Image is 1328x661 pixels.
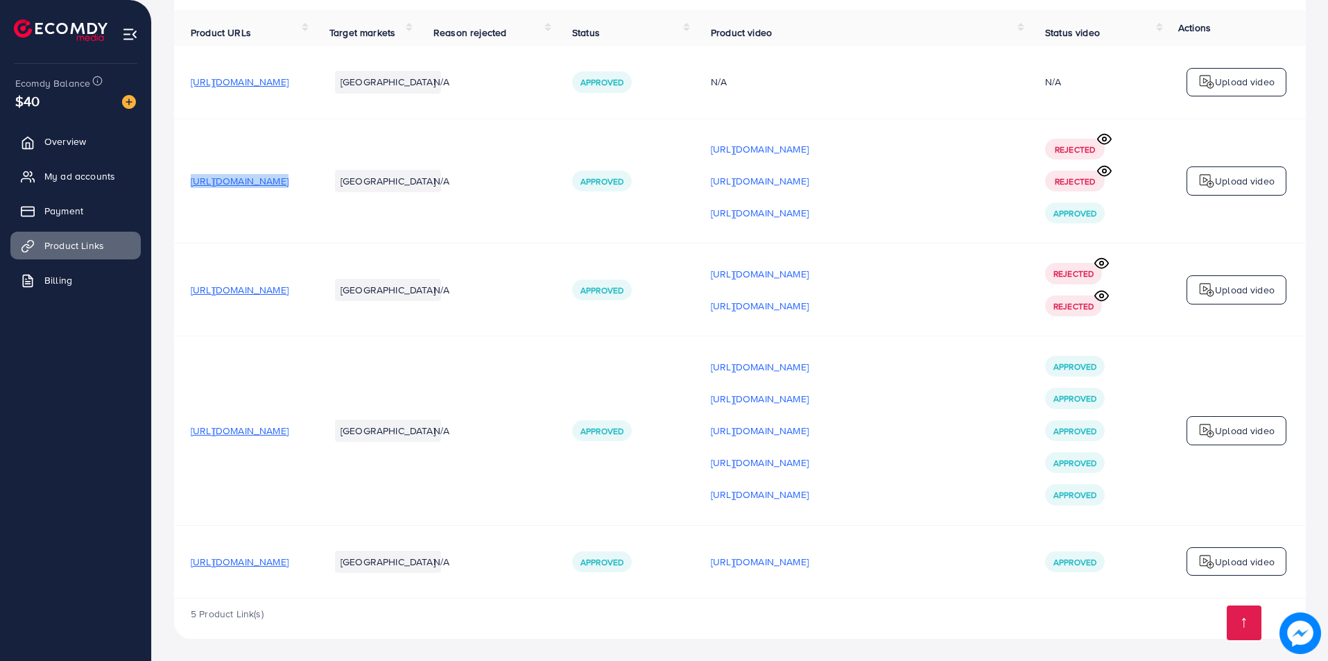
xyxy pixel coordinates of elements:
[1215,282,1275,298] p: Upload video
[433,555,449,569] span: N/A
[191,26,251,40] span: Product URLs
[433,283,449,297] span: N/A
[433,174,449,188] span: N/A
[10,162,141,190] a: My ad accounts
[1198,173,1215,189] img: logo
[1198,74,1215,90] img: logo
[10,266,141,294] a: Billing
[15,76,90,90] span: Ecomdy Balance
[580,175,623,187] span: Approved
[191,555,288,569] span: [URL][DOMAIN_NAME]
[44,239,104,252] span: Product Links
[572,26,600,40] span: Status
[580,425,623,437] span: Approved
[335,170,441,192] li: [GEOGRAPHIC_DATA]
[10,128,141,155] a: Overview
[44,169,115,183] span: My ad accounts
[711,75,1012,89] div: N/A
[1215,422,1275,439] p: Upload video
[711,205,809,221] p: [URL][DOMAIN_NAME]
[1053,268,1094,280] span: Rejected
[1279,612,1321,654] img: image
[711,141,809,157] p: [URL][DOMAIN_NAME]
[122,95,136,109] img: image
[335,279,441,301] li: [GEOGRAPHIC_DATA]
[335,551,441,573] li: [GEOGRAPHIC_DATA]
[44,204,83,218] span: Payment
[1055,175,1095,187] span: Rejected
[122,26,138,42] img: menu
[711,298,809,314] p: [URL][DOMAIN_NAME]
[433,26,506,40] span: Reason rejected
[1053,393,1096,404] span: Approved
[711,359,809,375] p: [URL][DOMAIN_NAME]
[191,424,288,438] span: [URL][DOMAIN_NAME]
[335,420,441,442] li: [GEOGRAPHIC_DATA]
[191,283,288,297] span: [URL][DOMAIN_NAME]
[1045,75,1061,89] div: N/A
[711,454,809,471] p: [URL][DOMAIN_NAME]
[10,232,141,259] a: Product Links
[711,26,772,40] span: Product video
[711,266,809,282] p: [URL][DOMAIN_NAME]
[580,556,623,568] span: Approved
[1198,553,1215,570] img: logo
[711,486,809,503] p: [URL][DOMAIN_NAME]
[15,91,40,111] span: $40
[1198,422,1215,439] img: logo
[1215,74,1275,90] p: Upload video
[1053,489,1096,501] span: Approved
[1198,282,1215,298] img: logo
[191,174,288,188] span: [URL][DOMAIN_NAME]
[433,424,449,438] span: N/A
[1178,21,1211,35] span: Actions
[191,607,264,621] span: 5 Product Link(s)
[44,135,86,148] span: Overview
[1045,26,1100,40] span: Status video
[1053,207,1096,219] span: Approved
[1053,361,1096,372] span: Approved
[1053,457,1096,469] span: Approved
[335,71,441,93] li: [GEOGRAPHIC_DATA]
[191,75,288,89] span: [URL][DOMAIN_NAME]
[711,553,809,570] p: [URL][DOMAIN_NAME]
[711,390,809,407] p: [URL][DOMAIN_NAME]
[1053,300,1094,312] span: Rejected
[329,26,395,40] span: Target markets
[1053,556,1096,568] span: Approved
[10,197,141,225] a: Payment
[711,422,809,439] p: [URL][DOMAIN_NAME]
[1053,425,1096,437] span: Approved
[433,75,449,89] span: N/A
[1055,144,1095,155] span: Rejected
[1215,173,1275,189] p: Upload video
[14,19,107,41] img: logo
[711,173,809,189] p: [URL][DOMAIN_NAME]
[1215,553,1275,570] p: Upload video
[44,273,72,287] span: Billing
[580,76,623,88] span: Approved
[580,284,623,296] span: Approved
